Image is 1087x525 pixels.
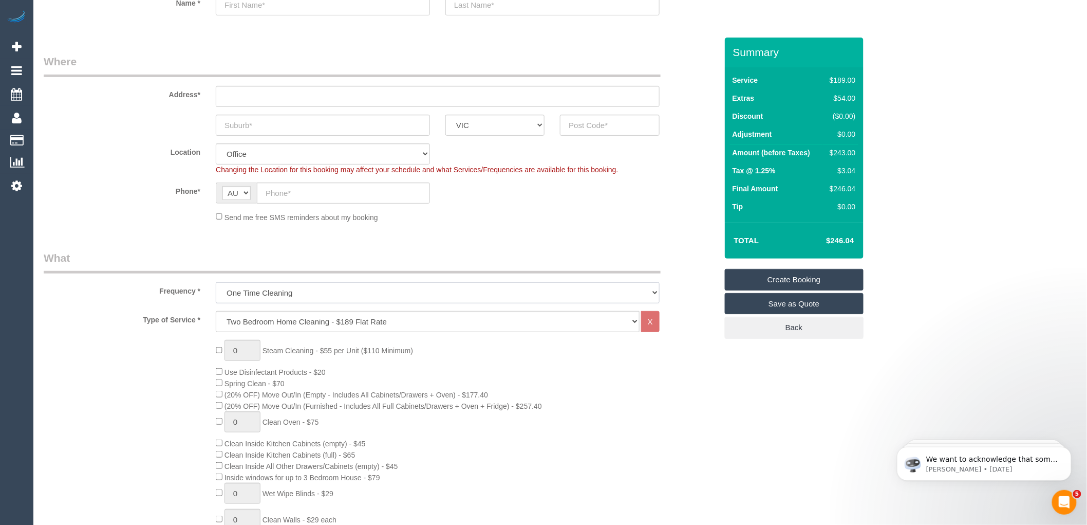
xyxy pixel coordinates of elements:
[826,166,855,176] div: $3.04
[733,148,810,158] label: Amount (before Taxes)
[734,236,759,245] strong: Total
[45,30,177,171] span: We want to acknowledge that some users may be experiencing lag or slower performance in our softw...
[826,148,855,158] div: $243.00
[826,75,855,85] div: $189.00
[826,93,855,103] div: $54.00
[826,202,855,212] div: $0.00
[733,75,758,85] label: Service
[882,425,1087,497] iframe: Intercom notifications message
[36,282,208,296] label: Frequency *
[733,129,772,139] label: Adjustment
[6,10,27,25] img: Automaid Logo
[224,474,380,482] span: Inside windows for up to 3 Bedroom House - $79
[263,490,333,498] span: Wet Wipe Blinds - $29
[224,440,366,448] span: Clean Inside Kitchen Cabinets (empty) - $45
[45,40,177,49] p: Message from Ellie, sent 1w ago
[826,111,855,121] div: ($0.00)
[725,293,864,315] a: Save as Quote
[224,462,398,470] span: Clean Inside All Other Drawers/Cabinets (empty) - $45
[733,46,858,58] h3: Summary
[257,183,430,204] input: Phone*
[1052,490,1077,515] iframe: Intercom live chat
[216,166,618,174] span: Changing the Location for this booking may affect your schedule and what Services/Frequencies are...
[733,184,778,194] label: Final Amount
[733,166,776,176] label: Tax @ 1.25%
[36,143,208,157] label: Location
[725,317,864,338] a: Back
[224,379,285,388] span: Spring Clean - $70
[36,183,208,196] label: Phone*
[44,250,661,274] legend: What
[795,237,854,245] h4: $246.04
[560,115,659,136] input: Post Code*
[263,347,413,355] span: Steam Cleaning - $55 per Unit ($110 Minimum)
[826,184,855,194] div: $246.04
[263,516,336,524] span: Clean Walls - $29 each
[733,111,763,121] label: Discount
[826,129,855,139] div: $0.00
[224,402,542,410] span: (20% OFF) Move Out/In (Furnished - Includes All Full Cabinets/Drawers + Oven + Fridge) - $257.40
[36,86,208,100] label: Address*
[224,213,378,221] span: Send me free SMS reminders about my booking
[263,418,319,426] span: Clean Oven - $75
[44,54,661,77] legend: Where
[224,391,488,399] span: (20% OFF) Move Out/In (Empty - Includes All Cabinets/Drawers + Oven) - $177.40
[216,115,430,136] input: Suburb*
[725,269,864,291] a: Create Booking
[224,368,326,376] span: Use Disinfectant Products - $20
[224,451,355,459] span: Clean Inside Kitchen Cabinets (full) - $65
[733,202,743,212] label: Tip
[1073,490,1081,498] span: 5
[733,93,755,103] label: Extras
[36,311,208,325] label: Type of Service *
